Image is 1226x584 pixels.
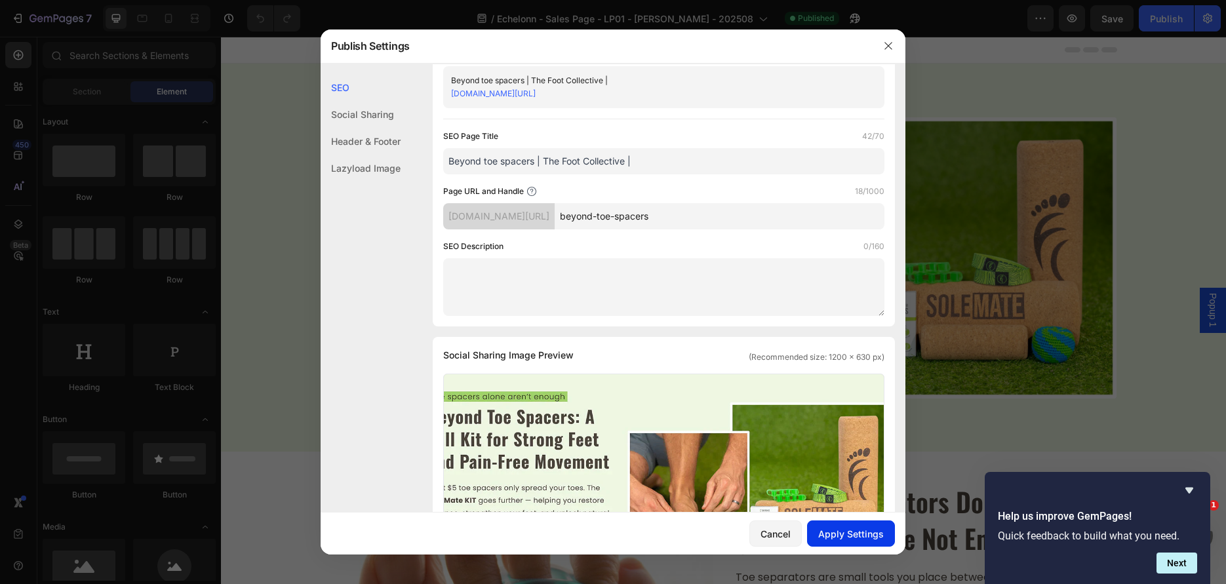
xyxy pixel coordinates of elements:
div: Header & Footer [321,128,401,155]
label: SEO Description [443,240,504,253]
div: SEO [321,74,401,101]
label: 18/1000 [855,185,884,198]
div: Social Sharing [321,101,401,128]
label: Page URL and Handle [443,185,524,198]
input: Title [443,148,884,174]
button: Apply Settings [807,520,895,547]
label: 42/70 [862,130,884,143]
a: WHY NOT JUST TOE SPACERS? [109,317,271,354]
p: WHY NOT JUST TOE SPACERS? [125,325,256,346]
div: Lazyload Image [321,155,401,182]
p: Quick feedback to build what you need. [998,530,1197,542]
img: SoleMate kit with a focus on toe spacers [443,81,896,362]
span: (Recommended size: 1200 x 630 px) [749,351,884,363]
span: Popup 1 [985,256,999,290]
div: Beyond toe spacers | The Foot Collective | [451,74,855,87]
div: Publish Settings [321,29,871,63]
div: Help us improve GemPages! [998,482,1197,574]
strong: (And Why They’re Not Enough) [515,482,829,521]
a: See the comparison [109,360,214,379]
label: 0/160 [863,240,884,253]
span: 1 [1208,500,1219,511]
div: Cancel [761,527,791,541]
h2: Help us improve GemPages! [998,509,1197,524]
button: Cancel [749,520,802,547]
input: Handle [555,203,884,229]
a: [DOMAIN_NAME][URL] [451,88,536,98]
label: SEO Page Title [443,130,498,143]
button: Next question [1157,553,1197,574]
button: Hide survey [1181,482,1197,498]
strong: SoleMate KIT [132,239,210,255]
span: Social Sharing Image Preview [443,347,574,363]
h2: Beyond Toe Spacers: A Full Kit for Strong Feet and Pain-Free Movement [109,83,433,199]
p: Most $5 toe spacers only spread your toes. The goes further — helping you restore balance, streng... [111,216,431,301]
strong: What Toe Separators Do [515,445,762,484]
span: Toe spacers alone aren’t enough [111,59,331,77]
div: [DOMAIN_NAME][URL] [443,203,555,229]
div: Apply Settings [818,527,884,541]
